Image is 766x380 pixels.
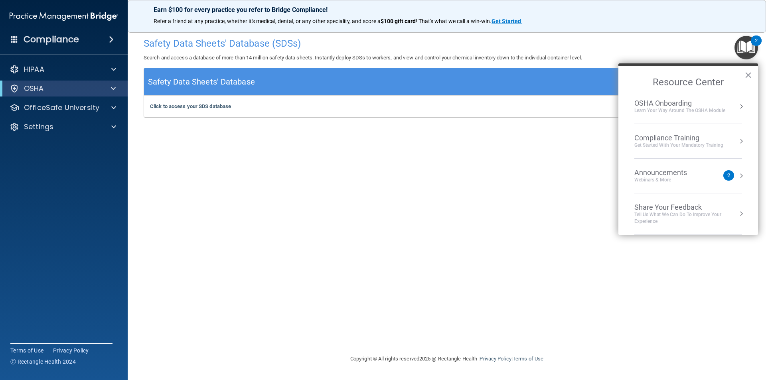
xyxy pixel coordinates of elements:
[492,18,522,24] a: Get Started
[634,99,725,108] div: OSHA Onboarding
[10,65,116,74] a: HIPAA
[24,103,99,112] p: OfficeSafe University
[492,18,521,24] strong: Get Started
[24,34,79,45] h4: Compliance
[381,18,416,24] strong: $100 gift card
[154,18,381,24] span: Refer a friend at any practice, whether it's medical, dental, or any other speciality, and score a
[10,84,116,93] a: OSHA
[755,41,758,51] div: 2
[480,356,511,362] a: Privacy Policy
[53,347,89,354] a: Privacy Policy
[634,142,723,149] div: Get Started with your mandatory training
[618,66,758,99] h2: Resource Center
[301,346,592,372] div: Copyright © All rights reserved 2025 @ Rectangle Health | |
[10,358,76,366] span: Ⓒ Rectangle Health 2024
[10,122,116,132] a: Settings
[150,103,231,109] a: Click to access your SDS database
[634,168,703,177] div: Announcements
[513,356,543,362] a: Terms of Use
[144,53,750,63] p: Search and access a database of more than 14 million safety data sheets. Instantly deploy SDSs to...
[634,107,725,114] div: Learn your way around the OSHA module
[634,134,723,142] div: Compliance Training
[634,211,742,225] div: Tell Us What We Can Do to Improve Your Experience
[10,8,118,24] img: PMB logo
[634,203,742,212] div: Share Your Feedback
[24,84,44,93] p: OSHA
[618,63,758,235] div: Resource Center
[10,347,43,354] a: Terms of Use
[416,18,492,24] span: ! That's what we call a win-win.
[634,177,703,183] div: Webinars & More
[744,69,752,81] button: Close
[24,65,44,74] p: HIPAA
[144,38,750,49] h4: Safety Data Sheets' Database (SDSs)
[10,103,116,112] a: OfficeSafe University
[734,36,758,59] button: Open Resource Center, 2 new notifications
[148,75,255,89] h5: Safety Data Sheets' Database
[154,6,740,14] p: Earn $100 for every practice you refer to Bridge Compliance!
[24,122,53,132] p: Settings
